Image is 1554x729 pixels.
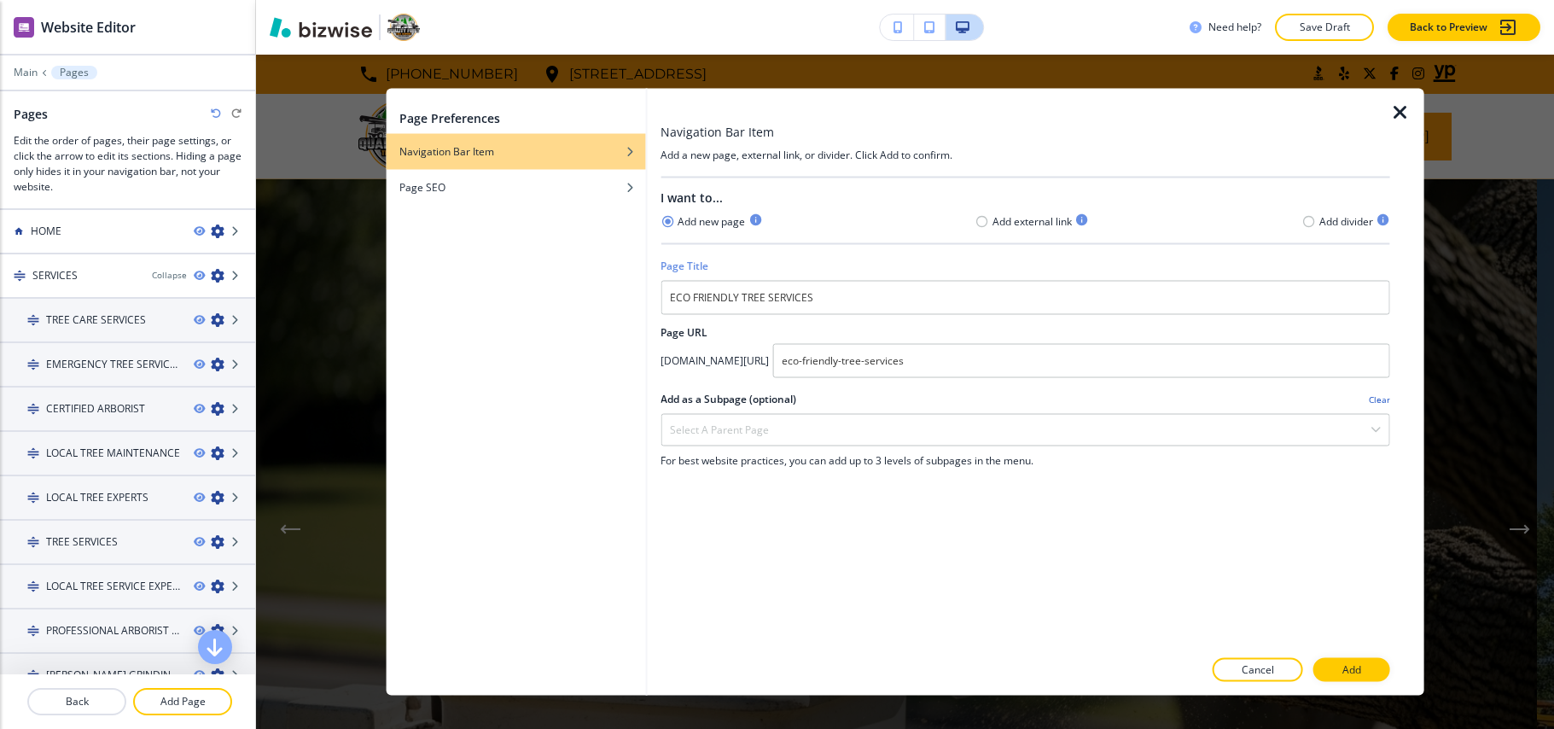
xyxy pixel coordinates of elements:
button: Collapse [152,269,187,282]
img: editor icon [14,17,34,38]
img: Drag [27,536,39,548]
img: Drag [14,270,26,282]
img: Drag [27,625,39,637]
h4: LOCAL TREE SERVICE EXPERTS [46,579,180,594]
button: Page SEO [386,170,645,206]
h4: EMERGENCY TREE SERVICES [46,357,180,372]
h3: Need help? [1208,20,1261,35]
span: Clicking on this link will bring viewers to your specified URL (website address). It will open in... [1075,213,1089,230]
p: Back [29,694,125,709]
span: This new page will be a part of your Bizwise website. You can customize its sections in this edit... [748,213,762,230]
h4: [PERSON_NAME] GRINDING SERVICES [46,668,180,683]
h3: Edit the order of pages, their page settings, or click the arrow to edit its sections. Hiding a p... [14,133,242,195]
h4: LOCAL TREE MAINTENANCE [46,446,180,461]
button: Cancel [1213,658,1303,682]
h4: Add new page [678,213,745,229]
h2: Website Editor [41,17,136,38]
h4: Add external link [992,213,1072,229]
button: Back [27,688,126,715]
img: Your Logo [387,14,420,41]
p: Add [1342,662,1361,678]
h4: LOCAL TREE EXPERTS [46,490,148,505]
h4: [DOMAIN_NAME][URL] [661,353,769,369]
h2: I want to... [661,189,1390,207]
img: Drag [27,403,39,415]
h4: HOME [31,224,61,239]
h4: Add a new page, external link, or divider. Click Add to confirm. [661,148,1390,163]
h4: TREE SERVICES [46,534,118,550]
img: Drag [27,359,39,370]
h4: Page SEO [399,180,445,195]
p: Save Draft [1297,20,1352,35]
button: Navigation Bar Item [386,134,645,170]
h2: Page URL [661,325,1390,341]
span: Dividers are used to group subpages in your navigation bar. For example, hovering on a divider ca... [1376,213,1390,230]
img: Bizwise Logo [270,17,372,38]
button: Back to Preview [1388,14,1540,41]
p: Back to Preview [1410,20,1487,35]
img: Drag [27,314,39,326]
button: Add [1313,658,1390,682]
h4: Clear [1369,393,1390,405]
h4: Add divider [1319,213,1373,229]
p: Add Page [135,694,230,709]
h4: TREE CARE SERVICES [46,312,146,328]
h4: PROFESSIONAL ARBORIST SERVICES [46,623,180,639]
button: Pages [51,66,97,79]
h3: Navigation Bar Item [661,123,774,141]
h4: Select a parent page [670,423,769,438]
h2: Add as a Subpage (optional) [661,392,796,407]
h3: For best website practices, you can add up to 3 levels of subpages in the menu. [661,453,1390,469]
button: Save Draft [1275,14,1374,41]
h2: Page Title [661,259,708,274]
h2: Pages [14,105,48,123]
p: Pages [60,67,89,79]
button: Add Page [133,688,232,715]
img: Drag [27,492,39,504]
img: Drag [27,580,39,592]
button: Main [14,67,38,79]
p: Cancel [1242,662,1274,678]
h2: Page Preferences [399,109,500,127]
h4: CERTIFIED ARBORIST [46,401,145,417]
img: Drag [27,669,39,681]
img: Drag [27,447,39,459]
h4: SERVICES [32,268,78,283]
h4: Navigation Bar Item [399,144,494,160]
